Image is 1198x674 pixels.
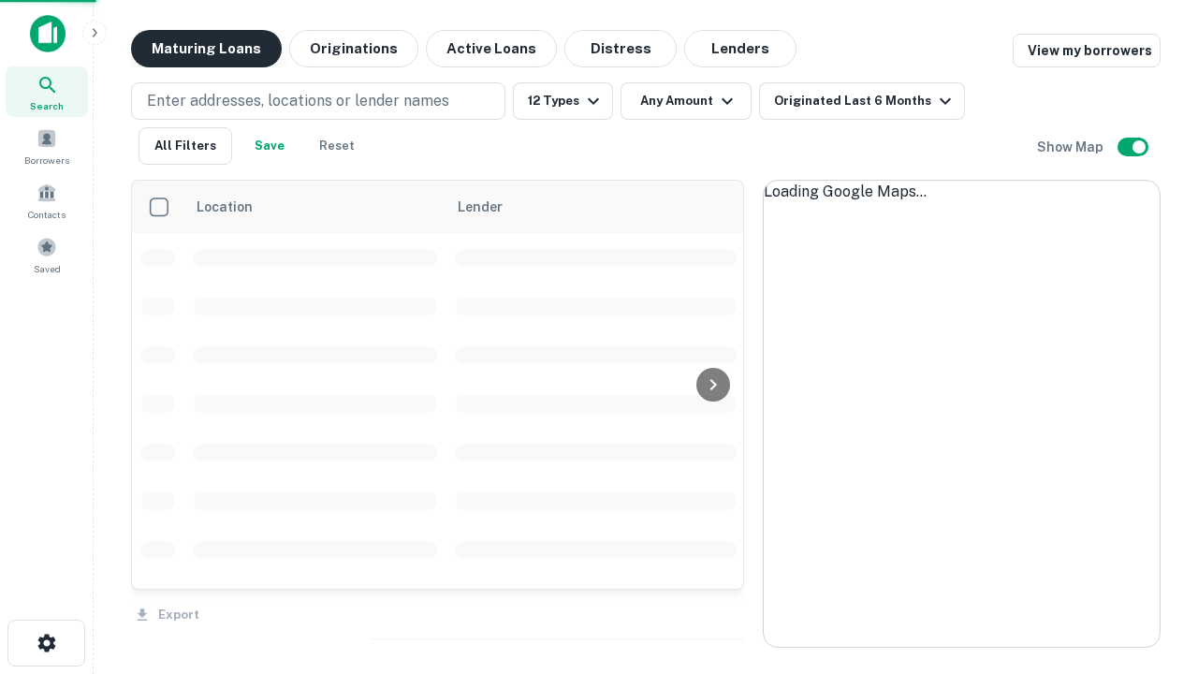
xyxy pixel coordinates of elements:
span: Borrowers [24,153,69,168]
button: 12 Types [513,82,613,120]
button: Active Loans [426,30,557,67]
p: Enter addresses, locations or lender names [147,90,449,112]
div: Loading Google Maps... [764,181,1160,203]
iframe: Chat Widget [1104,464,1198,554]
button: Enter addresses, locations or lender names [131,82,505,120]
a: Saved [6,229,88,280]
span: Contacts [28,207,66,222]
button: Any Amount [621,82,752,120]
button: All Filters [139,127,232,165]
button: Originated Last 6 Months [759,82,965,120]
th: Location [184,181,446,233]
a: Search [6,66,88,117]
span: Saved [34,261,61,276]
div: Originated Last 6 Months [774,90,957,112]
a: View my borrowers [1013,34,1161,67]
button: Lenders [684,30,796,67]
a: Contacts [6,175,88,226]
button: Save your search to get updates of matches that match your search criteria. [240,127,299,165]
a: Borrowers [6,121,88,171]
button: Distress [564,30,677,67]
img: capitalize-icon.png [30,15,66,52]
th: Lender [446,181,746,233]
span: Lender [458,196,503,218]
button: Maturing Loans [131,30,282,67]
span: Search [30,98,64,113]
button: Reset [307,127,367,165]
span: Location [196,196,277,218]
button: Originations [289,30,418,67]
h6: Show Map [1037,137,1106,157]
